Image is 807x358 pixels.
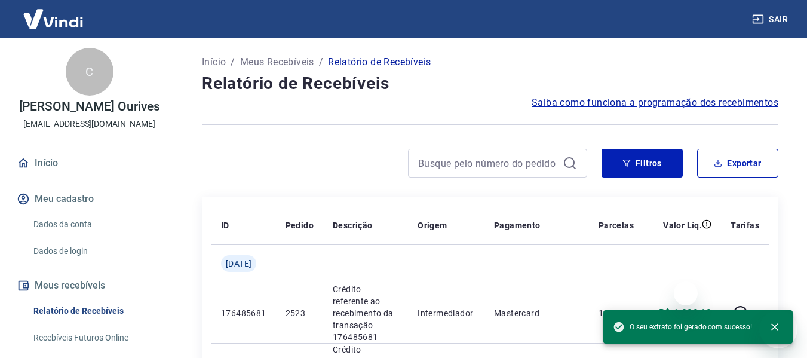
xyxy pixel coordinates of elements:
span: [DATE] [226,258,251,270]
a: Dados de login [29,239,164,264]
a: Início [14,150,164,176]
a: Recebíveis Futuros Online [29,326,164,350]
button: Meu cadastro [14,186,164,212]
a: Saiba como funciona a programação dos recebimentos [532,96,778,110]
p: Pedido [286,219,314,231]
iframe: Fechar mensagem [674,281,698,305]
a: Relatório de Recebíveis [29,299,164,323]
p: [PERSON_NAME] Ourives [19,100,160,113]
p: ID [221,219,229,231]
a: Dados da conta [29,212,164,237]
p: Pagamento [494,219,541,231]
p: 176485681 [221,307,266,319]
p: / [231,55,235,69]
p: [EMAIL_ADDRESS][DOMAIN_NAME] [23,118,155,130]
p: Descrição [333,219,373,231]
p: 2523 [286,307,314,319]
p: Mastercard [494,307,579,319]
button: Meus recebíveis [14,273,164,299]
p: Crédito referente ao recebimento da transação 176485681 [333,283,398,343]
div: C [66,48,113,96]
p: Relatório de Recebíveis [328,55,431,69]
p: Valor Líq. [663,219,702,231]
p: / [319,55,323,69]
h4: Relatório de Recebíveis [202,72,778,96]
p: 1/2 [599,307,634,319]
input: Busque pelo número do pedido [418,154,558,172]
p: Intermediador [418,307,475,319]
button: Sair [750,8,793,30]
p: R$ 1.322,69 [659,306,711,320]
img: Vindi [14,1,92,37]
p: Parcelas [599,219,634,231]
a: Meus Recebíveis [240,55,314,69]
p: Tarifas [731,219,759,231]
button: Exportar [697,149,778,178]
button: Filtros [602,149,683,178]
a: Início [202,55,226,69]
p: Origem [418,219,447,231]
iframe: Botão para abrir a janela de mensagens [759,310,797,348]
span: O seu extrato foi gerado com sucesso! [613,321,752,333]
